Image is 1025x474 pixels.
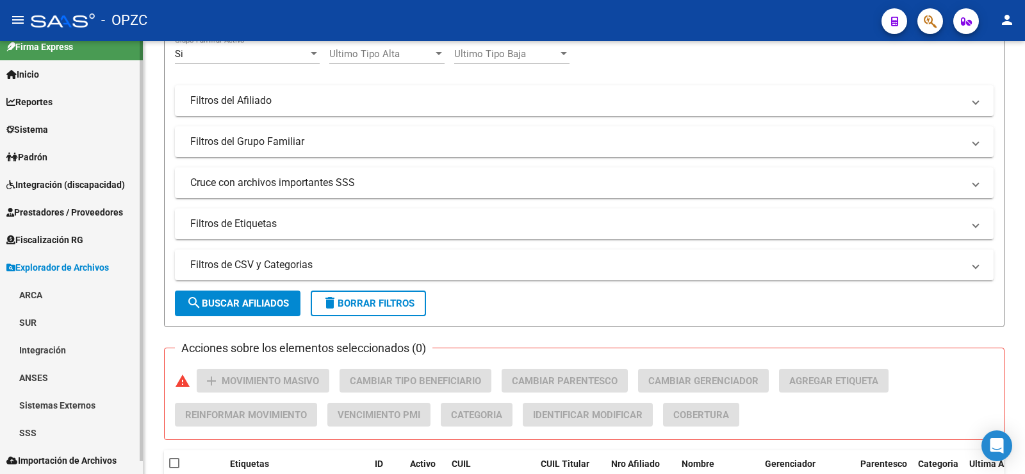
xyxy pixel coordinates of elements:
span: Explorador de Archivos [6,260,109,275]
mat-icon: add [204,373,219,389]
span: Cambiar Gerenciador [648,375,758,387]
span: Reinformar Movimiento [185,409,307,421]
span: Sistema [6,123,48,137]
mat-icon: warning [175,373,190,389]
span: Identificar Modificar [533,409,643,421]
h3: Acciones sobre los elementos seleccionados (0) [175,339,432,357]
button: Borrar Filtros [311,291,426,316]
span: Inicio [6,67,39,81]
span: Nro Afiliado [611,459,660,469]
span: Importación de Archivos [6,453,117,468]
span: Integración (discapacidad) [6,178,125,192]
mat-panel-title: Filtros de CSV y Categorias [190,258,963,272]
span: Vencimiento PMI [338,409,420,421]
button: Categoria [441,403,512,427]
mat-expansion-panel-header: Filtros de Etiquetas [175,208,994,239]
mat-icon: person [999,12,1015,28]
span: CUIL Titular [541,459,589,469]
span: Si [175,48,183,60]
span: Cambiar Parentesco [512,375,618,387]
button: Identificar Modificar [523,403,653,427]
button: Reinformar Movimiento [175,403,317,427]
span: Padrón [6,150,47,164]
button: Vencimiento PMI [327,403,430,427]
span: Ultimo Tipo Alta [329,48,433,60]
button: Movimiento Masivo [197,369,329,393]
span: Reportes [6,95,53,109]
mat-expansion-panel-header: Filtros del Afiliado [175,85,994,116]
span: Ultimo Tipo Baja [454,48,558,60]
span: Fiscalización RG [6,233,83,247]
button: Cambiar Parentesco [502,369,628,393]
mat-icon: delete [322,295,338,310]
mat-panel-title: Cruce con archivos importantes SSS [190,176,963,190]
span: Activo [410,459,436,469]
span: Agregar Etiqueta [789,375,878,387]
mat-expansion-panel-header: Filtros del Grupo Familiar [175,126,994,157]
span: Firma Express [6,40,73,54]
button: Buscar Afiliados [175,291,300,316]
span: Categoria [918,459,958,469]
span: Borrar Filtros [322,298,414,309]
mat-panel-title: Filtros de Etiquetas [190,217,963,231]
span: Nombre [682,459,714,469]
button: Cambiar Tipo Beneficiario [340,369,491,393]
span: ID [375,459,383,469]
span: Cobertura [673,409,729,421]
span: Prestadores / Proveedores [6,205,123,219]
button: Cobertura [663,403,739,427]
span: Cambiar Tipo Beneficiario [350,375,481,387]
button: Agregar Etiqueta [779,369,889,393]
span: Etiquetas [230,459,269,469]
mat-expansion-panel-header: Filtros de CSV y Categorias [175,250,994,280]
span: Parentesco [860,459,907,469]
span: Movimiento Masivo [222,375,319,387]
span: Buscar Afiliados [186,298,289,309]
mat-panel-title: Filtros del Grupo Familiar [190,135,963,149]
span: Gerenciador [765,459,816,469]
span: Categoria [451,409,502,421]
span: CUIL [452,459,471,469]
mat-icon: menu [10,12,26,28]
mat-icon: search [186,295,202,310]
mat-expansion-panel-header: Cruce con archivos importantes SSS [175,167,994,198]
span: - OPZC [101,6,147,35]
div: Open Intercom Messenger [981,430,1012,461]
button: Cambiar Gerenciador [638,369,769,393]
mat-panel-title: Filtros del Afiliado [190,94,963,108]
